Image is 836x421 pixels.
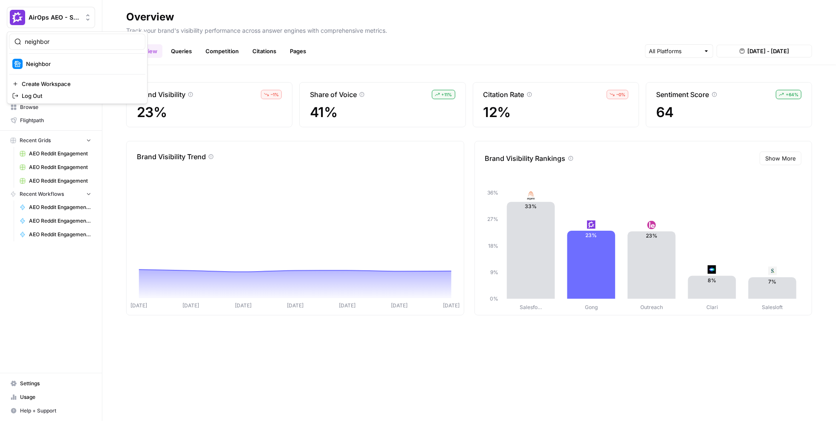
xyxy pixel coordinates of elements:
[29,231,91,238] span: AEO Reddit Engagement - Fork
[488,243,498,249] tspan: 18%
[25,37,140,46] input: Search Workspaces
[137,152,206,162] p: Brand Visibility Trend
[487,189,498,196] tspan: 36%
[706,304,718,311] tspan: Clari
[762,304,783,311] tspan: Salesloft
[7,32,148,104] div: Workspace: AirOps AEO - Single Brand (Gong)
[747,47,789,55] span: [DATE] - [DATE]
[287,303,304,309] tspan: [DATE]
[526,191,535,200] img: e001jt87q6ctylcrzboubucy6uux
[9,78,145,90] a: Create Workspace
[708,265,716,274] img: h6qlr8a97mop4asab8l5qtldq2wv
[525,203,537,209] text: 33%
[182,303,199,309] tspan: [DATE]
[7,188,95,200] button: Recent Workflows
[310,105,455,120] span: 41%
[271,91,279,98] span: – 1 %
[29,163,91,171] span: AEO Reddit Engagement
[7,377,95,390] a: Settings
[20,407,91,415] span: Help + Support
[768,279,776,285] text: 7%
[29,203,91,211] span: AEO Reddit Engagement - Fork
[657,89,709,100] p: Sentiment Score
[22,80,139,88] span: Create Workspace
[29,177,91,185] span: AEO Reddit Engagement
[760,152,801,165] button: Show More
[520,304,542,311] tspan: Salesfo…
[20,137,51,144] span: Recent Grids
[7,7,95,28] button: Workspace: AirOps AEO - Single Brand (Gong)
[646,233,657,239] text: 23%
[585,232,597,238] text: 23%
[483,105,628,120] span: 12%
[310,89,357,100] p: Share of Voice
[483,89,524,100] p: Citation Rate
[137,105,282,120] span: 23%
[126,10,174,24] div: Overview
[708,277,716,284] text: 8%
[235,303,252,309] tspan: [DATE]
[29,150,91,158] span: AEO Reddit Engagement
[487,216,498,222] tspan: 27%
[768,267,777,275] img: vpq3xj2nnch2e2ivhsgwmf7hbkjf
[7,134,95,147] button: Recent Grids
[16,174,95,188] a: AEO Reddit Engagement
[16,214,95,228] a: AEO Reddit Engagement - Fork
[130,303,147,309] tspan: [DATE]
[489,295,498,302] tspan: 0%
[7,114,95,127] a: Flightpath
[765,154,796,163] span: Show More
[7,100,95,114] a: Browse
[29,217,91,225] span: AEO Reddit Engagement - Fork
[786,91,798,98] span: + 64 %
[442,91,452,98] span: + 11 %
[20,190,64,198] span: Recent Workflows
[649,47,700,55] input: All Platforms
[585,304,598,311] tspan: Gong
[9,90,145,102] a: Log Out
[20,393,91,401] span: Usage
[166,44,197,58] a: Queries
[640,304,663,311] tspan: Outreach
[29,13,80,22] span: AirOps AEO - Single Brand (Gong)
[490,269,498,275] tspan: 9%
[616,91,625,98] span: – 0 %
[20,117,91,124] span: Flightpath
[20,380,91,387] span: Settings
[285,44,311,58] a: Pages
[137,89,185,100] p: Brand Visibility
[247,44,281,58] a: Citations
[26,60,139,68] span: Neighbor
[339,303,356,309] tspan: [DATE]
[22,92,139,100] span: Log Out
[485,153,566,163] p: Brand Visibility Rankings
[443,303,460,309] tspan: [DATE]
[587,220,596,229] img: w6cjb6u2gvpdnjw72qw8i2q5f3eb
[10,10,25,25] img: AirOps AEO - Single Brand (Gong) Logo
[126,24,812,35] p: Track your brand's visibility performance across answer engines with comprehensive metrics.
[717,45,812,57] button: [DATE] - [DATE]
[12,59,23,69] img: Neighbor Logo
[16,147,95,160] a: AEO Reddit Engagement
[20,103,91,111] span: Browse
[16,228,95,241] a: AEO Reddit Engagement - Fork
[647,221,656,229] img: w5j8drkl6vorx9oircl0z03rjk9p
[657,105,801,120] span: 64
[16,160,95,174] a: AEO Reddit Engagement
[391,303,408,309] tspan: [DATE]
[16,200,95,214] a: AEO Reddit Engagement - Fork
[7,404,95,418] button: Help + Support
[7,390,95,404] a: Usage
[200,44,244,58] a: Competition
